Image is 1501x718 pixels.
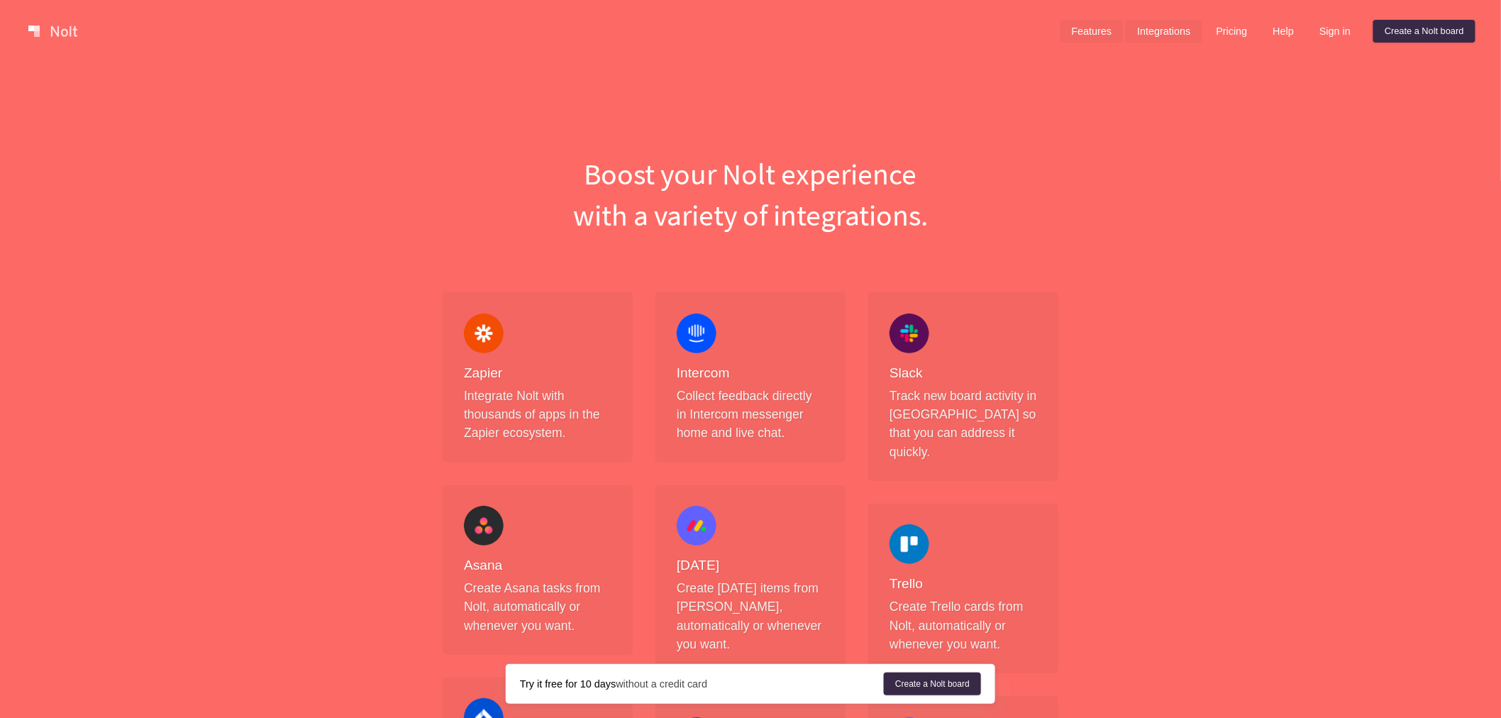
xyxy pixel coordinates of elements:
[677,579,824,654] p: Create [DATE] items from [PERSON_NAME], automatically or whenever you want.
[677,365,824,382] h4: Intercom
[464,387,611,443] p: Integrate Nolt with thousands of apps in the Zapier ecosystem.
[520,678,616,690] strong: Try it free for 10 days
[890,387,1037,462] p: Track new board activity in [GEOGRAPHIC_DATA] so that you can address it quickly.
[677,557,824,575] h4: [DATE]
[1126,20,1202,43] a: Integrations
[1256,576,1494,711] iframe: Chatra live chat
[1308,20,1362,43] a: Sign in
[884,673,981,695] a: Create a Nolt board
[431,153,1070,236] h1: Boost your Nolt experience with a variety of integrations.
[464,557,611,575] h4: Asana
[1205,20,1259,43] a: Pricing
[464,579,611,635] p: Create Asana tasks from Nolt, automatically or whenever you want.
[1060,20,1124,43] a: Features
[520,677,884,691] div: without a credit card
[677,387,824,443] p: Collect feedback directly in Intercom messenger home and live chat.
[464,365,611,382] h4: Zapier
[890,597,1037,653] p: Create Trello cards from Nolt, automatically or whenever you want.
[890,575,1037,593] h4: Trello
[890,365,1037,382] h4: Slack
[1262,20,1306,43] a: Help
[1373,20,1475,43] a: Create a Nolt board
